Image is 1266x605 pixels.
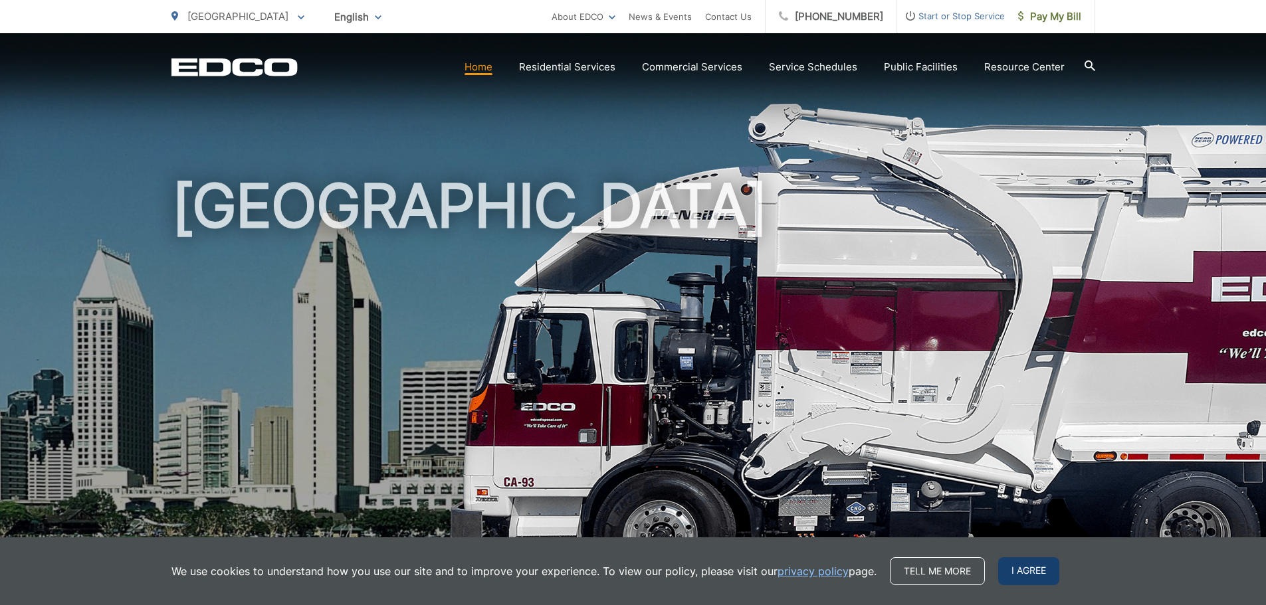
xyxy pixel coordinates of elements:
span: English [324,5,391,29]
a: About EDCO [552,9,615,25]
a: EDCD logo. Return to the homepage. [171,58,298,76]
a: Resource Center [984,59,1065,75]
a: Service Schedules [769,59,857,75]
a: Tell me more [890,557,985,585]
a: Contact Us [705,9,752,25]
a: Commercial Services [642,59,742,75]
a: privacy policy [778,563,849,579]
p: We use cookies to understand how you use our site and to improve your experience. To view our pol... [171,563,877,579]
h1: [GEOGRAPHIC_DATA] [171,173,1095,593]
a: Home [465,59,492,75]
a: Residential Services [519,59,615,75]
a: News & Events [629,9,692,25]
span: Pay My Bill [1018,9,1081,25]
a: Public Facilities [884,59,958,75]
span: I agree [998,557,1059,585]
span: [GEOGRAPHIC_DATA] [187,10,288,23]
